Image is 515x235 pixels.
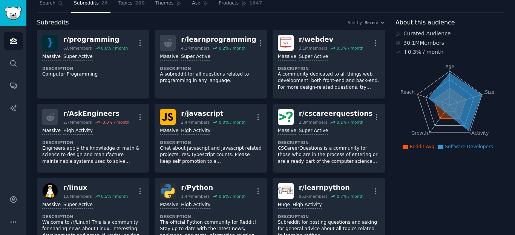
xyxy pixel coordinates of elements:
[160,214,262,219] dt: Description
[160,202,178,209] div: Massive
[42,71,144,78] p: Computer Programming
[273,30,385,99] a: webdevr/webdev3.1Mmembers0.3% / monthMassiveSuper ActiveDescriptionA community dedicated to all t...
[299,120,328,125] div: 2.3M members
[299,109,373,118] div: r/ cscareerquestions
[5,7,22,20] img: GummySearch logo
[181,183,245,193] div: r/ Python
[63,183,128,193] div: r/ linux
[181,109,245,118] div: r/ javascript
[181,202,210,209] div: High Activity
[42,140,144,145] dt: Description
[293,202,322,209] div: High Activity
[278,66,380,71] dt: Description
[181,194,210,199] div: 1.4M members
[160,109,176,125] img: javascript
[278,71,380,91] p: A community dedicated to all things web development: both front-end and back-end. For more design...
[299,35,363,44] div: r/ webdev
[160,140,262,145] dt: Description
[181,127,210,135] div: High Activity
[395,18,455,27] span: About this audience
[155,30,267,99] a: r/learnprogramming4.3Mmembers0.2% / monthMassiveSuper ActiveDescriptionA subreddit for all questi...
[278,214,380,219] dt: Description
[400,89,415,94] tspan: Reach
[445,64,454,69] tspan: Age
[278,35,294,51] img: webdev
[37,104,149,173] a: r/AskEngineers2.7Mmembers-0.0% / monthMassiveHigh ActivityDescriptionEngineers apply the knowledg...
[63,45,92,51] div: 6.8M members
[299,194,328,199] div: 963k members
[273,104,385,173] a: cscareerquestionsr/cscareerquestions2.3Mmembers0.1% / monthMassiveSuper ActiveDescriptionCSCareer...
[160,145,262,165] p: Chat about javascript and javascript related projects. Yes, typescript counts. Please keep self p...
[395,39,504,47] div: 30.1M Members
[37,18,69,27] span: Subreddits
[299,53,328,61] div: Super Active
[278,140,380,145] dt: Description
[181,45,210,51] div: 4.3M members
[278,109,294,125] img: cscareerquestions
[160,183,176,199] img: Python
[181,53,210,61] div: Super Active
[42,35,58,51] img: programming
[42,53,61,61] div: Massive
[155,104,267,173] a: javascriptr/javascript2.4Mmembers0.0% / monthMassiveHigh ActivityDescriptionChat about javascript...
[42,127,61,135] div: Massive
[278,183,294,199] img: learnpython
[160,53,178,61] div: Massive
[472,130,489,136] tspan: Activity
[63,127,93,135] div: High Activity
[63,109,129,118] div: r/ AskEngineers
[42,66,144,71] dt: Description
[63,53,93,61] div: Super Active
[337,45,363,51] div: 0.3 % / month
[299,183,363,193] div: r/ learnpython
[299,127,328,135] div: Super Active
[365,20,378,25] span: Recent
[403,48,443,56] div: ↑ 0.3 % / month
[395,30,504,38] div: Curated Audience
[63,120,92,125] div: 2.7M members
[101,194,128,199] div: 0.5 % / month
[219,45,245,51] div: 0.2 % / month
[42,183,58,199] img: linux
[63,194,92,199] div: 1.8M members
[101,45,128,51] div: 0.0 % / month
[337,120,363,125] div: 0.1 % / month
[101,120,129,125] div: -0.0 % / month
[485,89,494,94] tspan: Size
[411,130,428,136] tspan: Growth
[160,66,262,71] dt: Description
[278,53,296,61] div: Massive
[181,120,210,125] div: 2.4M members
[299,45,328,51] div: 3.1M members
[63,35,128,44] div: r/ programming
[278,202,290,209] div: Huge
[219,194,245,199] div: 0.6 % / month
[37,30,149,99] a: programmingr/programming6.8Mmembers0.0% / monthMassiveSuper ActiveDescriptionComputer Programming
[409,144,434,149] span: Reddit Avg
[42,202,61,209] div: Massive
[278,127,296,135] div: Massive
[365,20,385,25] button: Recent
[160,127,178,135] div: Massive
[348,20,362,25] div: Sort by
[42,145,144,165] p: Engineers apply the knowledge of math & science to design and manufacture maintainable systems us...
[181,35,256,44] div: r/ learnprogramming
[63,202,93,209] div: Super Active
[337,194,363,199] div: 0.7 % / month
[219,120,245,125] div: 0.0 % / month
[42,214,144,219] dt: Description
[445,144,493,149] span: Software Developers
[278,145,380,165] p: CSCareerQuestions is a community for those who are in the process of entering or are already part...
[160,71,262,84] p: A subreddit for all questions related to programming in any language.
